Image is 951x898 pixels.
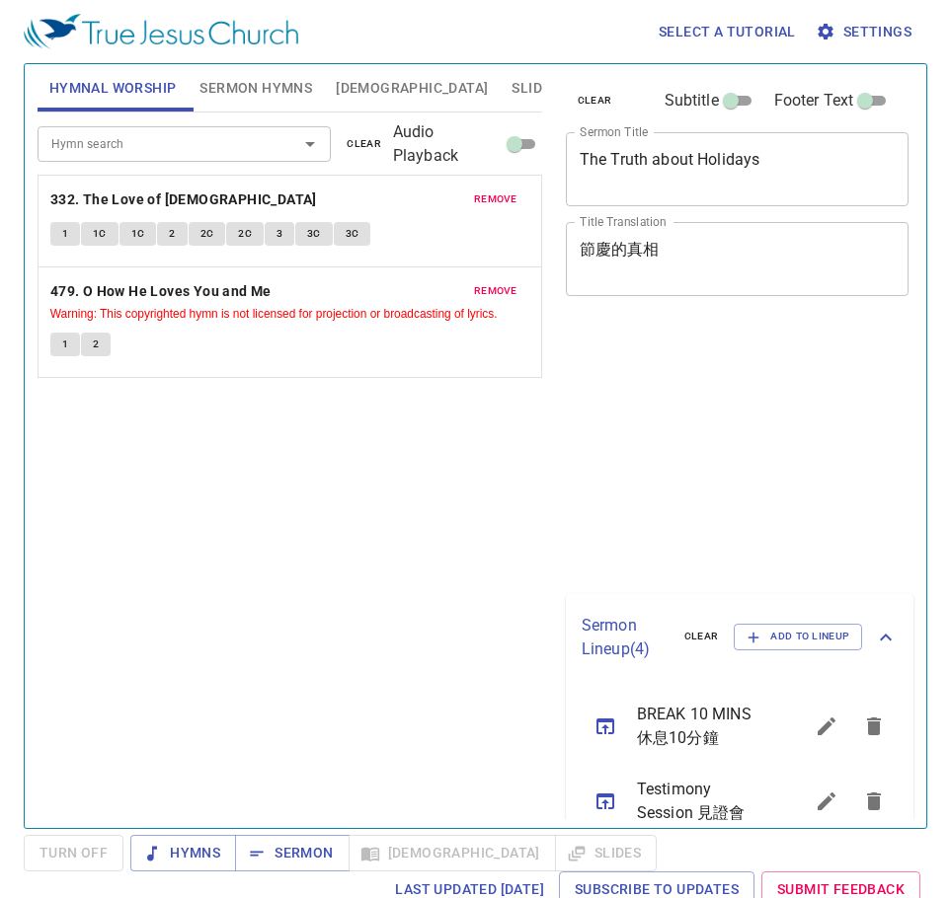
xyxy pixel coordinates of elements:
[637,703,755,750] span: BREAK 10 MINS 休息10分鐘
[50,307,498,321] small: Warning: This copyrighted hymn is not licensed for projection or broadcasting of lyrics.
[684,628,719,645] span: clear
[774,89,854,112] span: Footer Text
[393,120,503,168] span: Audio Playback
[49,76,177,101] span: Hymnal Worship
[62,336,68,353] span: 1
[199,76,312,101] span: Sermon Hymns
[146,841,220,865] span: Hymns
[347,135,381,153] span: clear
[651,14,804,50] button: Select a tutorial
[251,841,333,865] span: Sermon
[295,222,333,246] button: 3C
[578,92,612,110] span: clear
[296,130,324,158] button: Open
[335,132,393,156] button: clear
[157,222,187,246] button: 2
[93,336,99,353] span: 2
[50,222,80,246] button: 1
[130,835,236,871] button: Hymns
[81,222,119,246] button: 1C
[62,225,68,243] span: 1
[665,89,719,112] span: Subtitle
[820,20,911,44] span: Settings
[307,225,321,243] span: 3C
[673,625,731,648] button: clear
[580,150,896,187] textarea: The Truth about Holidays
[558,317,842,586] iframe: from-child
[334,222,371,246] button: 3C
[812,14,919,50] button: Settings
[265,222,294,246] button: 3
[277,225,282,243] span: 3
[235,835,349,871] button: Sermon
[169,225,175,243] span: 2
[336,76,488,101] span: [DEMOGRAPHIC_DATA]
[93,225,107,243] span: 1C
[462,279,529,303] button: remove
[582,614,669,661] p: Sermon Lineup ( 4 )
[50,333,80,356] button: 1
[659,20,796,44] span: Select a tutorial
[50,279,275,304] button: 479. O How He Loves You and Me
[50,187,317,212] b: 332. The Love of [DEMOGRAPHIC_DATA]
[566,89,624,112] button: clear
[119,222,157,246] button: 1C
[747,628,849,645] span: Add to Lineup
[637,778,755,825] span: Testimony Session 見證會
[238,225,252,243] span: 2C
[24,14,298,49] img: True Jesus Church
[512,76,558,101] span: Slides
[346,225,359,243] span: 3C
[580,240,896,277] textarea: 節慶的真相
[50,187,320,212] button: 332. The Love of [DEMOGRAPHIC_DATA]
[50,279,272,304] b: 479. O How He Loves You and Me
[200,225,214,243] span: 2C
[131,225,145,243] span: 1C
[734,624,862,649] button: Add to Lineup
[474,282,517,300] span: remove
[462,187,529,211] button: remove
[81,333,111,356] button: 2
[566,594,913,681] div: Sermon Lineup(4)clearAdd to Lineup
[189,222,226,246] button: 2C
[474,190,517,208] span: remove
[226,222,264,246] button: 2C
